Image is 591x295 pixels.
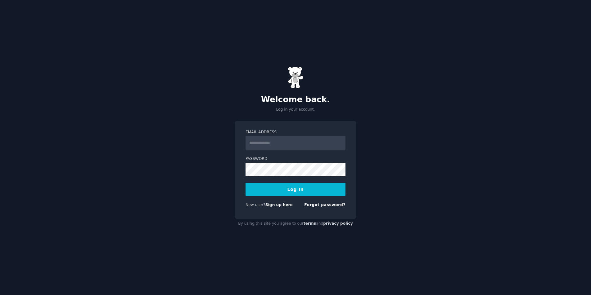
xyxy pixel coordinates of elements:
button: Log In [246,183,345,196]
label: Password [246,156,345,162]
span: New user? [246,203,265,207]
a: Forgot password? [304,203,345,207]
a: privacy policy [323,221,353,226]
a: terms [304,221,316,226]
h2: Welcome back. [235,95,356,105]
div: By using this site you agree to our and [235,219,356,229]
p: Log in your account. [235,107,356,112]
img: Gummy Bear [288,67,303,88]
a: Sign up here [265,203,293,207]
label: Email Address [246,130,345,135]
